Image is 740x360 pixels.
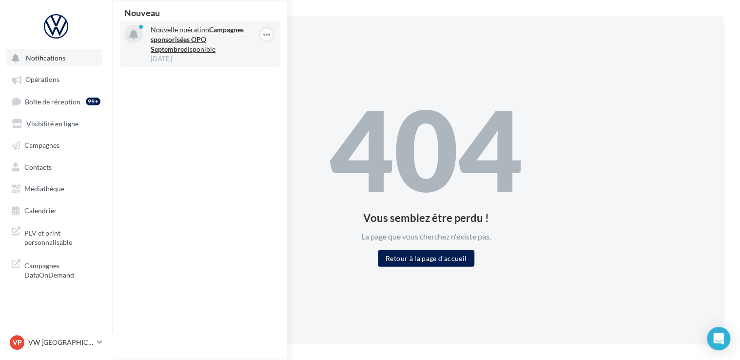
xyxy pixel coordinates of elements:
[330,231,523,242] div: La page que vous cherchez n'existe pas.
[24,184,64,193] span: Médiathèque
[378,250,474,266] button: Retour à la page d'accueil
[330,94,523,205] div: 404
[6,201,106,219] a: Calendrier
[25,97,80,105] span: Boîte de réception
[8,333,104,352] a: VP VW [GEOGRAPHIC_DATA] 13
[13,338,22,347] span: VP
[28,338,93,347] p: VW [GEOGRAPHIC_DATA] 13
[6,136,106,153] a: Campagnes
[26,119,78,127] span: Visibilité en ligne
[330,212,523,223] div: Vous semblez être perdu !
[86,98,100,105] div: 99+
[24,162,52,171] span: Contacts
[6,92,106,110] a: Boîte de réception99+
[24,259,100,280] span: Campagnes DataOnDemand
[6,158,106,175] a: Contacts
[707,327,730,350] div: Open Intercom Messenger
[6,49,102,66] button: Notifications
[6,179,106,197] a: Médiathèque
[24,226,100,247] span: PLV et print personnalisable
[24,141,59,149] span: Campagnes
[25,76,59,84] span: Opérations
[24,206,57,214] span: Calendrier
[6,222,106,251] a: PLV et print personnalisable
[6,255,106,284] a: Campagnes DataOnDemand
[6,70,106,88] a: Opérations
[26,54,65,62] span: Notifications
[6,114,106,132] a: Visibilité en ligne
